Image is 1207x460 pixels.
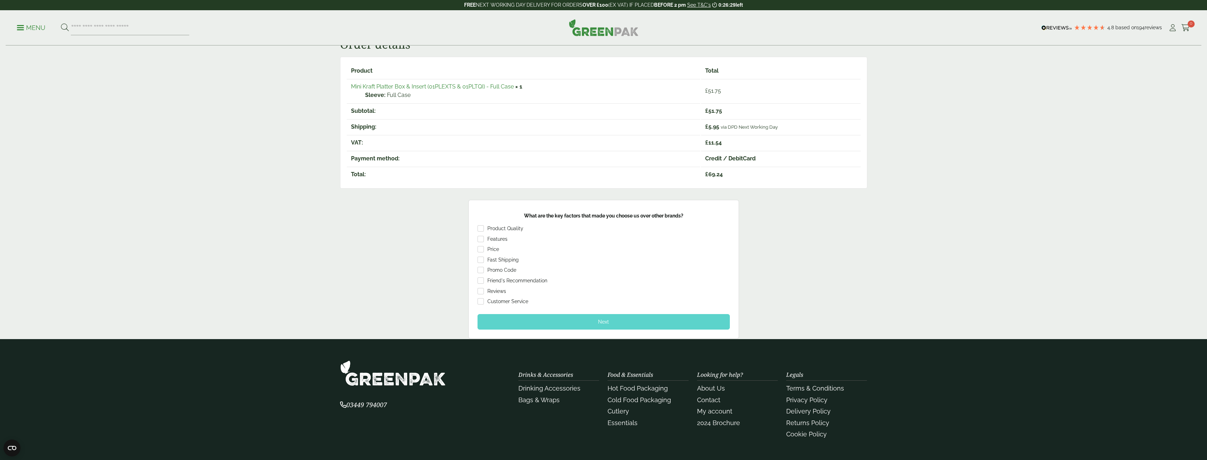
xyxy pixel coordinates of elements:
a: 2024 Brochure [697,419,740,427]
span: 51.75 [705,108,722,114]
a: Returns Policy [786,419,829,427]
div: Product Quality [487,225,523,232]
a: Bags & Wraps [518,396,560,404]
a: My account [697,407,732,415]
span: £ [705,87,708,94]
th: VAT: [347,135,700,150]
a: 0 [1181,23,1190,33]
div: Features [487,236,507,243]
span: 11.54 [705,139,722,146]
h2: Order details [340,38,867,51]
a: Contact [697,396,720,404]
div: Promo Code [487,267,516,274]
span: left [735,2,743,8]
span: 0:26:29 [719,2,735,8]
strong: × 1 [515,83,522,90]
div: Friend's Recommendation [487,277,547,284]
img: GreenPak Supplies [569,19,639,36]
th: Total: [347,167,700,182]
th: Shipping: [347,119,700,134]
i: My Account [1168,24,1177,31]
a: About Us [697,385,725,392]
a: Cookie Policy [786,430,827,438]
a: Hot Food Packaging [608,385,668,392]
th: Subtotal: [347,103,700,118]
a: Terms & Conditions [786,385,844,392]
a: 03449 794007 [340,402,387,409]
small: via DPD Next Working Day [721,124,778,130]
a: Essentials [608,419,638,427]
bdi: 51.75 [705,87,721,94]
p: Full Case [365,91,696,99]
span: £ [705,108,708,114]
div: Next [478,314,730,330]
span: Based on [1115,25,1137,30]
strong: FREE [464,2,476,8]
button: Open CMP widget [4,440,20,456]
span: 03449 794007 [340,400,387,409]
a: Cutlery [608,407,629,415]
strong: OVER £100 [583,2,608,8]
div: 4.78 Stars [1074,24,1106,31]
i: Cart [1181,24,1190,31]
p: Menu [17,24,45,32]
span: 5.95 [705,123,719,130]
span: 194 [1137,25,1145,30]
a: Delivery Policy [786,407,831,415]
span: 4.8 [1107,25,1115,30]
a: Mini Kraft Platter Box & Insert (01PLEXTS & 01PLTQI) - Full Case [351,83,514,90]
span: £ [705,171,708,178]
div: Fast Shipping [487,257,519,264]
span: 69.24 [705,171,723,178]
img: GreenPak Supplies [340,360,446,386]
strong: BEFORE 2 pm [654,2,686,8]
span: 0 [1188,20,1195,27]
a: Drinking Accessories [518,385,580,392]
a: Cold Food Packaging [608,396,671,404]
span: reviews [1145,25,1162,30]
span: £ [705,139,708,146]
td: Credit / DebitCard [701,151,861,166]
a: See T&C's [687,2,711,8]
div: Price [487,246,499,253]
a: Menu [17,24,45,31]
div: Reviews [487,288,506,295]
img: REVIEWS.io [1041,25,1072,30]
th: Payment method: [347,151,700,166]
strong: Sleeve: [365,91,386,99]
a: Privacy Policy [786,396,827,404]
th: Total [701,63,861,78]
div: Customer Service [487,298,528,305]
th: Product [347,63,700,78]
span: £ [705,123,708,130]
